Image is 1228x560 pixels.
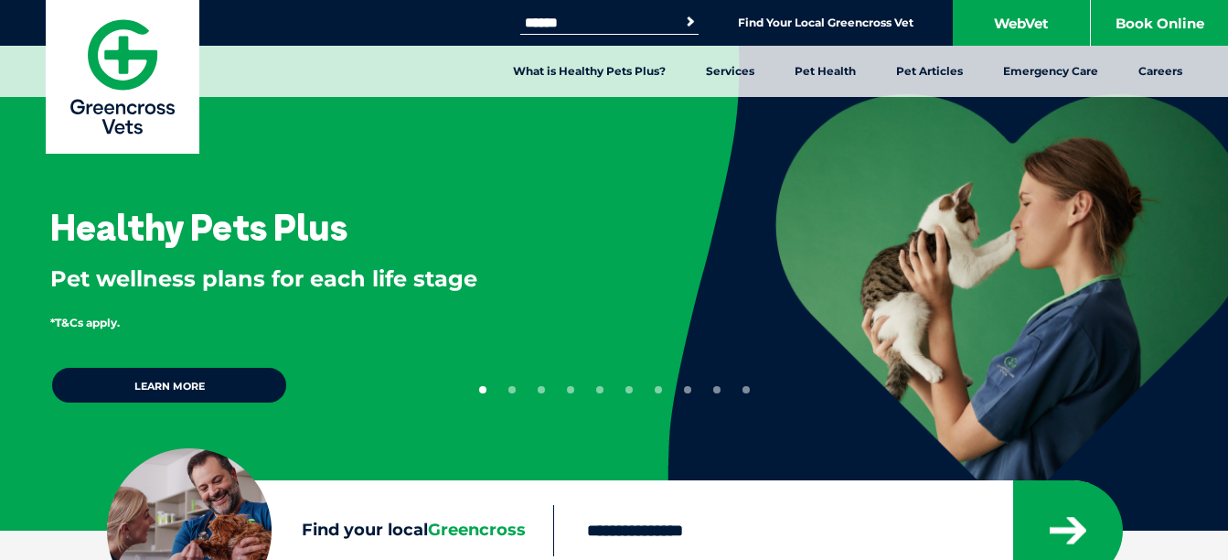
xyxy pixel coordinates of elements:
[50,209,347,245] h3: Healthy Pets Plus
[876,46,983,97] a: Pet Articles
[774,46,876,97] a: Pet Health
[493,46,686,97] a: What is Healthy Pets Plus?
[655,386,662,393] button: 7 of 10
[625,386,633,393] button: 6 of 10
[107,517,553,544] label: Find your local
[742,386,750,393] button: 10 of 10
[50,264,608,295] p: Pet wellness plans for each life stage
[1118,46,1202,97] a: Careers
[567,386,574,393] button: 4 of 10
[983,46,1118,97] a: Emergency Care
[681,13,699,31] button: Search
[596,386,603,393] button: 5 of 10
[538,386,545,393] button: 3 of 10
[428,520,526,540] span: Greencross
[686,46,774,97] a: Services
[684,386,691,393] button: 8 of 10
[508,386,516,393] button: 2 of 10
[50,366,288,404] a: Learn more
[738,16,913,30] a: Find Your Local Greencross Vet
[713,386,721,393] button: 9 of 10
[479,386,486,393] button: 1 of 10
[50,316,120,329] span: *T&Cs apply.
